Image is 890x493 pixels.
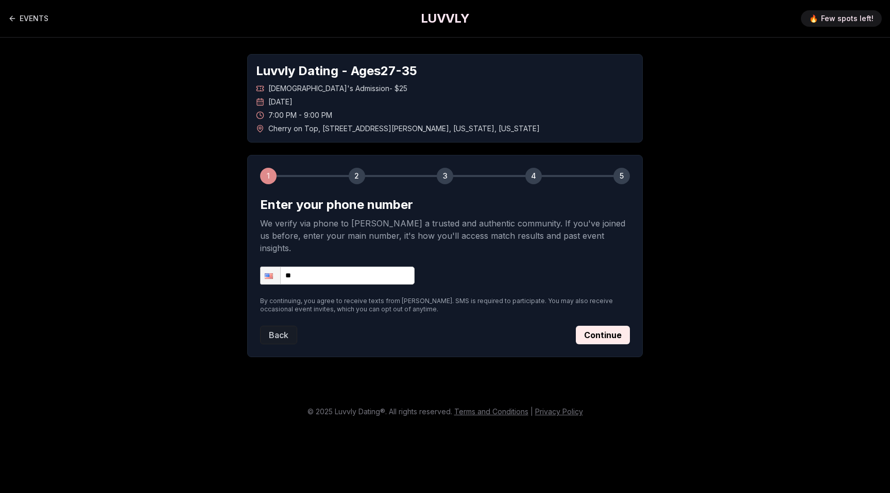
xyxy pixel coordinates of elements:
p: We verify via phone to [PERSON_NAME] a trusted and authentic community. If you've joined us befor... [260,217,630,254]
div: 4 [525,168,542,184]
a: LUVVLY [421,10,469,27]
a: Terms and Conditions [454,407,528,416]
span: Cherry on Top , [STREET_ADDRESS][PERSON_NAME] , [US_STATE] , [US_STATE] [268,124,540,134]
button: Back [260,326,297,344]
div: 3 [437,168,453,184]
button: Continue [576,326,630,344]
span: [DEMOGRAPHIC_DATA]'s Admission - $25 [268,83,407,94]
span: | [530,407,533,416]
div: 5 [613,168,630,184]
a: Back to events [8,8,48,29]
span: [DATE] [268,97,293,107]
div: 2 [349,168,365,184]
div: United States: + 1 [261,267,280,284]
span: 7:00 PM - 9:00 PM [268,110,332,120]
a: Privacy Policy [535,407,583,416]
span: 🔥 [809,13,818,24]
span: Few spots left! [821,13,874,24]
h2: Enter your phone number [260,197,630,213]
div: 1 [260,168,277,184]
p: By continuing, you agree to receive texts from [PERSON_NAME]. SMS is required to participate. You... [260,297,630,313]
h1: Luvvly Dating - Ages 27 - 35 [256,63,634,79]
